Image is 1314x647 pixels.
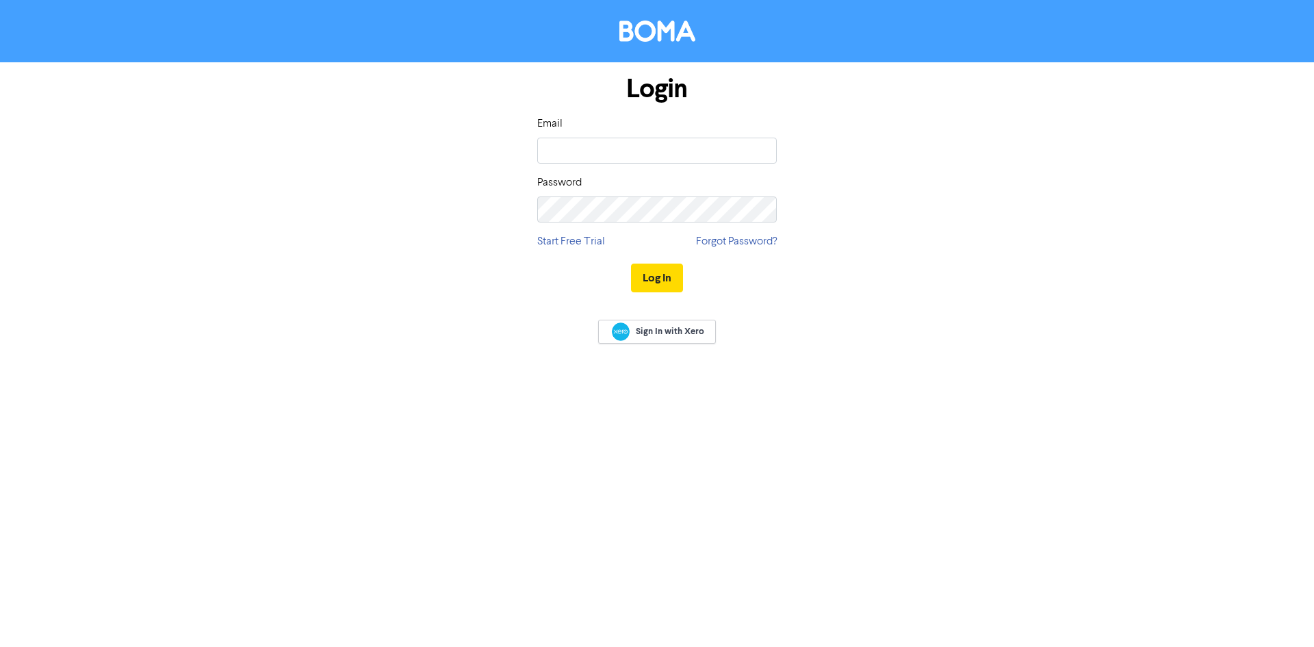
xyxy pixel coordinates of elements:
[612,322,630,341] img: Xero logo
[696,233,777,250] a: Forgot Password?
[631,264,683,292] button: Log In
[636,325,704,338] span: Sign In with Xero
[537,233,605,250] a: Start Free Trial
[619,21,695,42] img: BOMA Logo
[598,320,716,344] a: Sign In with Xero
[537,116,563,132] label: Email
[537,175,582,191] label: Password
[537,73,777,105] h1: Login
